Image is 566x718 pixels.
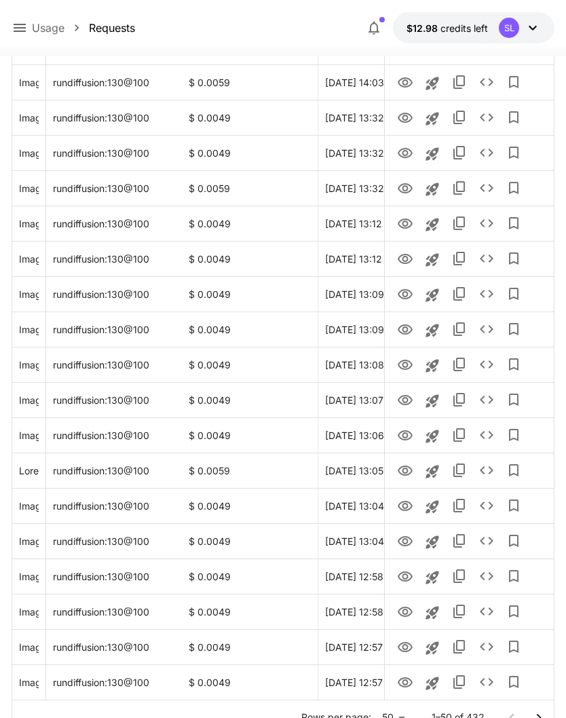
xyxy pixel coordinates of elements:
button: Copy TaskUUID [446,105,473,132]
div: rundiffusion:130@100 [46,453,182,489]
button: Add to library [500,69,527,96]
div: $ 0.0049 [182,594,318,630]
div: Click to copy prompt [19,207,39,242]
div: rundiffusion:130@100 [46,312,182,347]
div: $ 0.0049 [182,489,318,524]
div: $ 0.0049 [182,242,318,277]
button: Launch in playground [419,318,446,345]
div: 15 Sep, 2025 13:32 [318,136,453,171]
div: 15 Sep, 2025 12:58 [318,559,453,594]
div: Click to copy prompt [19,101,39,136]
button: Copy TaskUUID [446,387,473,414]
div: $ 0.0049 [182,277,318,312]
a: Usage [32,20,64,36]
div: Click to copy prompt [19,489,39,524]
button: View [392,104,419,132]
div: 15 Sep, 2025 12:57 [318,665,453,700]
div: rundiffusion:130@100 [46,65,182,100]
button: Add to library [500,422,527,449]
div: rundiffusion:130@100 [46,347,182,383]
div: $ 0.0059 [182,453,318,489]
button: View [392,457,419,485]
button: Add to library [500,352,527,379]
button: Launch in playground [419,247,446,274]
div: Click to copy prompt [19,419,39,453]
div: Click to copy prompt [19,172,39,206]
button: See details [473,457,500,485]
div: $ 0.0049 [182,383,318,418]
div: rundiffusion:130@100 [46,206,182,242]
div: $ 0.0059 [182,171,318,206]
button: Copy TaskUUID [446,281,473,308]
div: Click to copy prompt [19,630,39,665]
div: Click to copy prompt [19,278,39,312]
button: View [392,598,419,626]
button: Add to library [500,457,527,485]
button: Launch in playground [419,176,446,204]
button: View [392,421,419,449]
button: See details [473,493,500,520]
button: See details [473,563,500,590]
button: $12.97755SL [393,12,554,43]
button: Copy TaskUUID [446,493,473,520]
button: View [392,386,419,414]
button: Add to library [500,634,527,661]
button: Copy TaskUUID [446,352,473,379]
div: 15 Sep, 2025 13:12 [318,206,453,242]
button: Add to library [500,563,527,590]
div: Click to copy prompt [19,136,39,171]
button: Copy TaskUUID [446,599,473,626]
button: Launch in playground [419,600,446,627]
div: Click to copy prompt [19,454,39,489]
div: rundiffusion:130@100 [46,594,182,630]
button: Copy TaskUUID [446,210,473,238]
button: Add to library [500,669,527,696]
button: Copy TaskUUID [446,528,473,555]
button: Launch in playground [419,282,446,309]
nav: breadcrumb [32,20,135,36]
div: Click to copy prompt [19,242,39,277]
button: Add to library [500,387,527,414]
div: rundiffusion:130@100 [46,524,182,559]
button: See details [473,69,500,96]
div: 15 Sep, 2025 13:09 [318,312,453,347]
button: Launch in playground [419,353,446,380]
div: rundiffusion:130@100 [46,277,182,312]
div: rundiffusion:130@100 [46,100,182,136]
button: Copy TaskUUID [446,140,473,167]
div: 15 Sep, 2025 13:32 [318,171,453,206]
button: View [392,633,419,661]
button: Launch in playground [419,212,446,239]
button: View [392,316,419,343]
div: Click to copy prompt [19,595,39,630]
button: Add to library [500,281,527,308]
div: Click to copy prompt [19,66,39,100]
div: rundiffusion:130@100 [46,630,182,665]
button: Add to library [500,140,527,167]
div: $ 0.0049 [182,630,318,665]
button: Launch in playground [419,670,446,698]
button: Add to library [500,316,527,343]
button: See details [473,175,500,202]
button: View [392,351,419,379]
button: See details [473,599,500,626]
button: Launch in playground [419,635,446,662]
button: View [392,69,419,96]
div: Click to copy prompt [19,525,39,559]
button: See details [473,140,500,167]
div: $ 0.0059 [182,65,318,100]
button: Copy TaskUUID [446,563,473,590]
button: See details [473,669,500,696]
div: 15 Sep, 2025 13:08 [318,347,453,383]
button: Add to library [500,528,527,555]
button: Add to library [500,246,527,273]
div: 15 Sep, 2025 13:04 [318,524,453,559]
button: Add to library [500,599,527,626]
div: SL [499,18,519,38]
div: $ 0.0049 [182,418,318,453]
button: See details [473,387,500,414]
button: See details [473,528,500,555]
div: rundiffusion:130@100 [46,136,182,171]
button: View [392,210,419,238]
